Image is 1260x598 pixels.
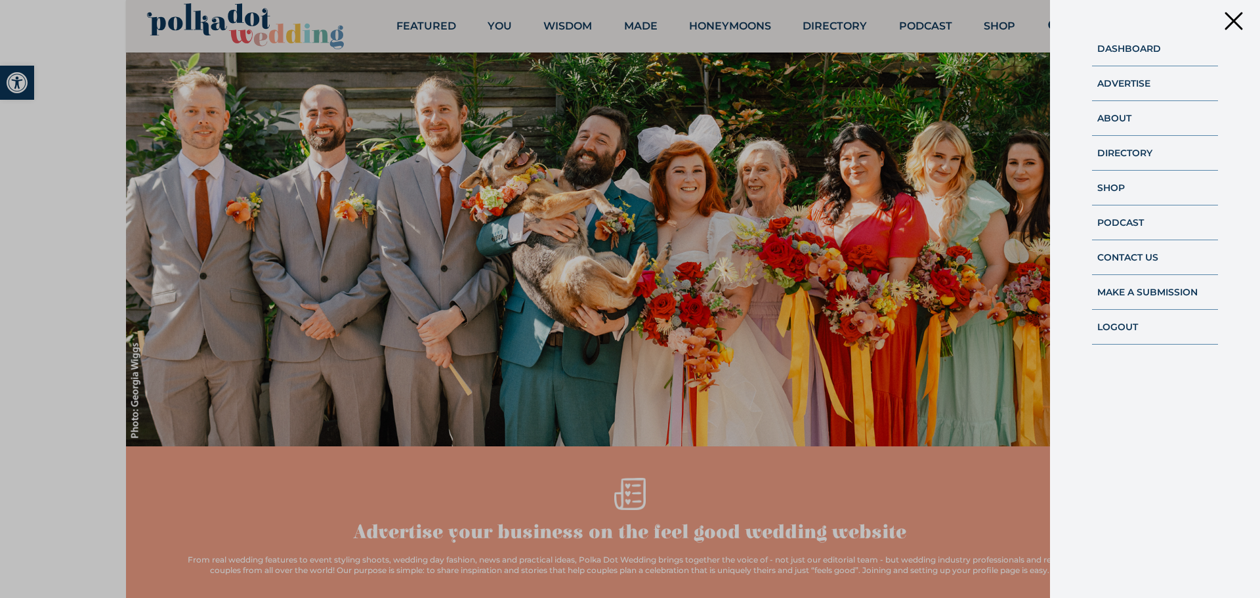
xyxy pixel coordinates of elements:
[1097,321,1138,333] a: Logout
[1097,77,1150,89] a: Advertise
[1097,251,1158,263] a: Contact Us
[1097,217,1144,228] a: Podcast
[1097,147,1152,159] a: Directory
[1097,112,1131,124] a: About
[1097,182,1125,194] a: Shop
[1097,286,1198,298] a: Make A Submission
[1097,43,1161,54] a: Dashboard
